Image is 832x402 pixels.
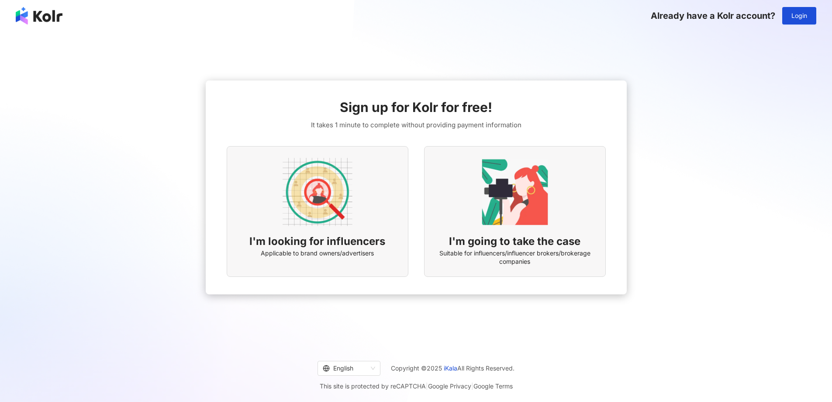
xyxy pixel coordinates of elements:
span: Copyright © 2025 All Rights Reserved. [391,363,514,374]
span: Already have a Kolr account? [651,10,775,21]
img: logo [16,7,62,24]
span: Sign up for Kolr for free! [340,98,492,116]
span: Suitable for influencers/influencer brokers/brokerage companies [435,249,595,266]
span: It takes 1 minute to complete without providing payment information [311,120,521,130]
span: | [426,382,428,390]
img: AD identity option [283,157,352,227]
span: | [471,382,473,390]
span: Applicable to brand owners/advertisers [261,249,374,258]
span: This site is protected by reCAPTCHA [320,381,513,392]
a: Google Privacy [428,382,471,390]
div: English [323,361,367,375]
a: iKala [444,364,457,372]
img: KOL identity option [480,157,550,227]
a: Google Terms [473,382,513,390]
span: I'm going to take the case [449,234,580,249]
span: Login [791,12,807,19]
span: I'm looking for influencers [249,234,385,249]
button: Login [782,7,816,24]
